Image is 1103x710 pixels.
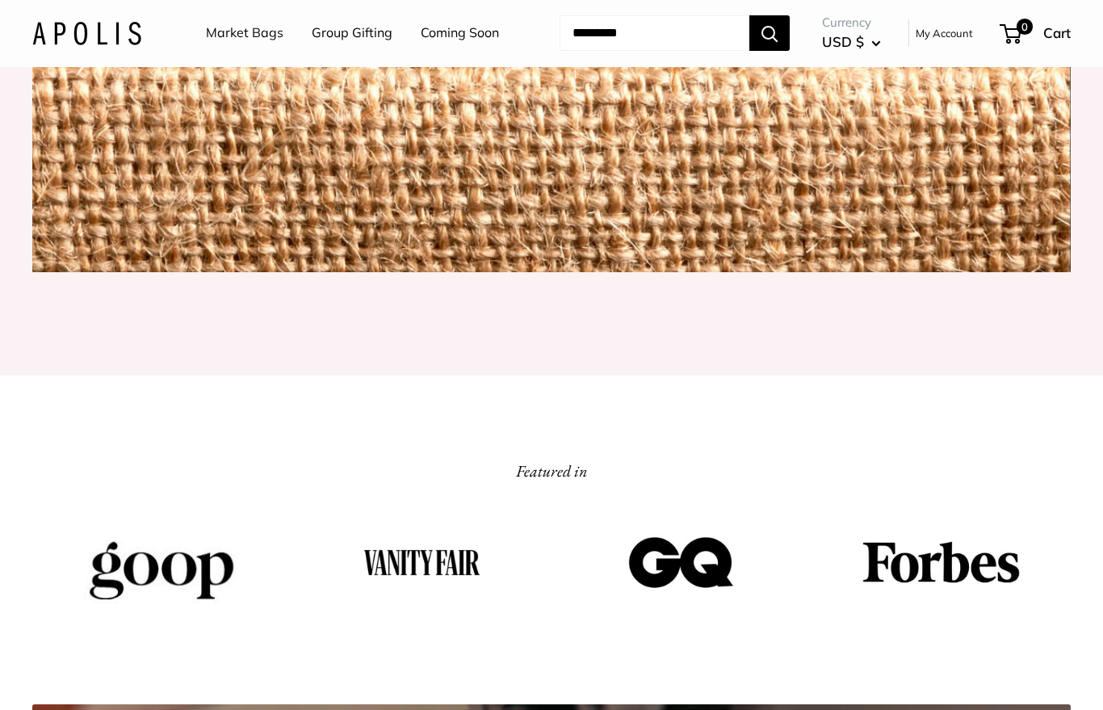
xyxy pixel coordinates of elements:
[1001,21,1071,47] a: 0 Cart
[1043,25,1071,42] span: Cart
[822,12,881,35] span: Currency
[1017,19,1033,36] span: 0
[312,22,392,46] a: Group Gifting
[560,16,749,52] input: Search...
[516,457,588,486] h2: Featured in
[32,22,141,45] img: Apolis
[749,16,790,52] button: Search
[421,22,499,46] a: Coming Soon
[822,34,864,51] span: USD $
[916,24,973,44] a: My Account
[206,22,283,46] a: Market Bags
[822,30,881,56] button: USD $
